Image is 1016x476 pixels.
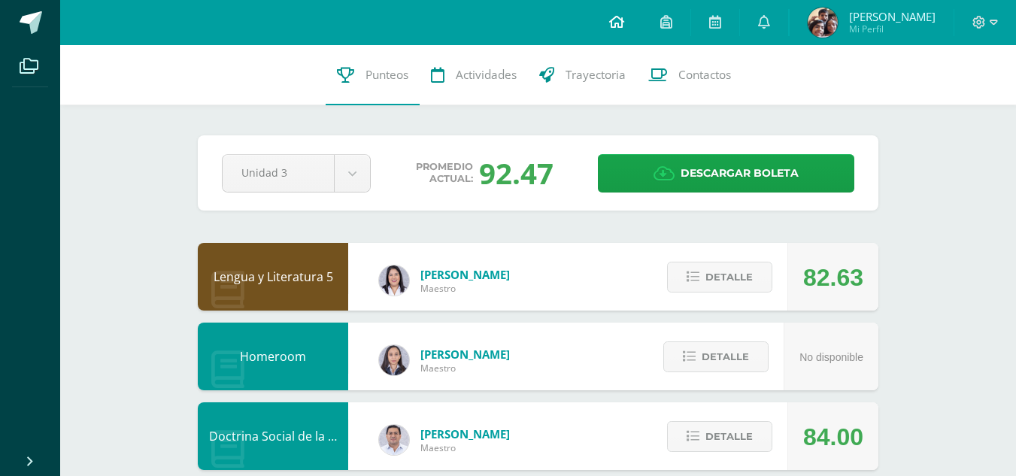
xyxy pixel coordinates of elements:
div: 84.00 [803,403,863,471]
a: Punteos [326,45,420,105]
span: Maestro [420,362,510,374]
div: Lengua y Literatura 5 [198,243,348,311]
span: Descargar boleta [681,155,799,192]
img: 2888544038d106339d2fbd494f6dd41f.png [808,8,838,38]
a: Descargar boleta [598,154,854,193]
span: No disponible [799,351,863,363]
span: Detalle [705,263,753,291]
span: Actividades [456,67,517,83]
div: Homeroom [198,323,348,390]
div: 82.63 [803,244,863,311]
span: [PERSON_NAME] [420,267,510,282]
a: Actividades [420,45,528,105]
a: Trayectoria [528,45,637,105]
div: 92.47 [479,153,553,193]
button: Detalle [667,421,772,452]
span: [PERSON_NAME] [420,426,510,441]
span: Detalle [705,423,753,450]
span: Maestro [420,282,510,295]
span: [PERSON_NAME] [849,9,936,24]
span: Punteos [365,67,408,83]
img: fd1196377973db38ffd7ffd912a4bf7e.png [379,265,409,296]
span: Trayectoria [566,67,626,83]
span: Promedio actual: [416,161,473,185]
span: Mi Perfil [849,23,936,35]
span: [PERSON_NAME] [420,347,510,362]
img: 15aaa72b904403ebb7ec886ca542c491.png [379,425,409,455]
a: Contactos [637,45,742,105]
span: Contactos [678,67,731,83]
a: Unidad 3 [223,155,370,192]
button: Detalle [663,341,769,372]
button: Detalle [667,262,772,293]
img: 35694fb3d471466e11a043d39e0d13e5.png [379,345,409,375]
div: Doctrina Social de la Iglesia [198,402,348,470]
span: Detalle [702,343,749,371]
span: Maestro [420,441,510,454]
span: Unidad 3 [241,155,315,190]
